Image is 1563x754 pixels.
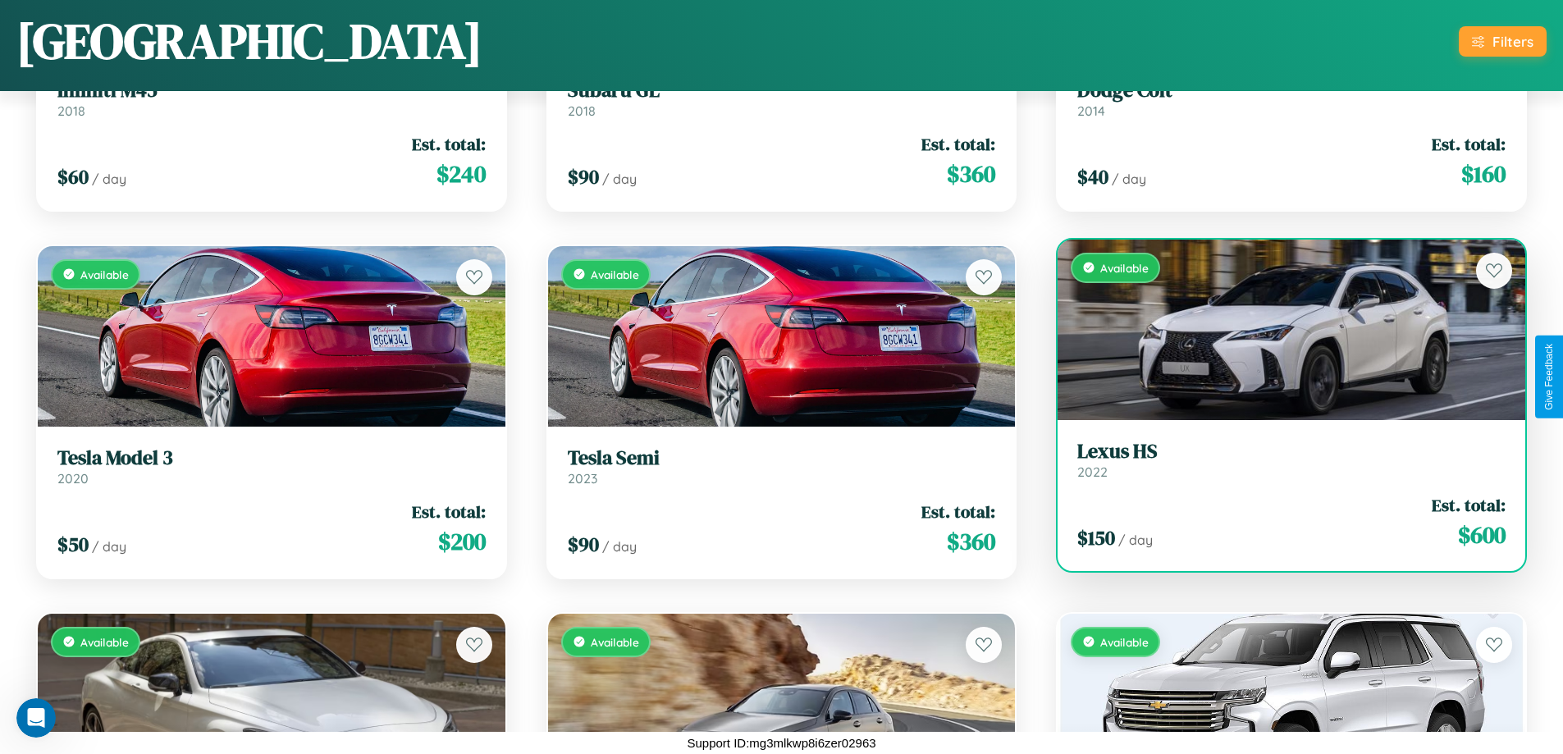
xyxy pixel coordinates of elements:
[591,267,639,281] span: Available
[57,163,89,190] span: $ 60
[568,446,996,470] h3: Tesla Semi
[1543,344,1555,410] div: Give Feedback
[921,132,995,156] span: Est. total:
[1432,132,1506,156] span: Est. total:
[568,79,996,103] h3: Subaru GL
[16,698,56,738] iframe: Intercom live chat
[1112,171,1146,187] span: / day
[1458,519,1506,551] span: $ 600
[947,158,995,190] span: $ 360
[568,103,596,119] span: 2018
[1077,440,1506,464] h3: Lexus HS
[412,500,486,523] span: Est. total:
[92,538,126,555] span: / day
[57,79,486,103] h3: Infiniti M45
[1077,163,1108,190] span: $ 40
[92,171,126,187] span: / day
[57,531,89,558] span: $ 50
[1077,103,1105,119] span: 2014
[438,525,486,558] span: $ 200
[947,525,995,558] span: $ 360
[57,446,486,487] a: Tesla Model 32020
[436,158,486,190] span: $ 240
[1459,26,1547,57] button: Filters
[57,79,486,119] a: Infiniti M452018
[57,103,85,119] span: 2018
[591,635,639,649] span: Available
[568,163,599,190] span: $ 90
[1077,79,1506,103] h3: Dodge Colt
[568,446,996,487] a: Tesla Semi2023
[1432,493,1506,517] span: Est. total:
[57,470,89,487] span: 2020
[1100,635,1149,649] span: Available
[16,7,482,75] h1: [GEOGRAPHIC_DATA]
[1492,33,1533,50] div: Filters
[57,446,486,470] h3: Tesla Model 3
[1077,440,1506,480] a: Lexus HS2022
[687,732,875,754] p: Support ID: mg3mlkwp8i6zer02963
[1461,158,1506,190] span: $ 160
[1118,532,1153,548] span: / day
[412,132,486,156] span: Est. total:
[568,531,599,558] span: $ 90
[1100,261,1149,275] span: Available
[80,267,129,281] span: Available
[602,171,637,187] span: / day
[921,500,995,523] span: Est. total:
[1077,524,1115,551] span: $ 150
[568,470,597,487] span: 2023
[602,538,637,555] span: / day
[1077,79,1506,119] a: Dodge Colt2014
[1077,464,1108,480] span: 2022
[80,635,129,649] span: Available
[568,79,996,119] a: Subaru GL2018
